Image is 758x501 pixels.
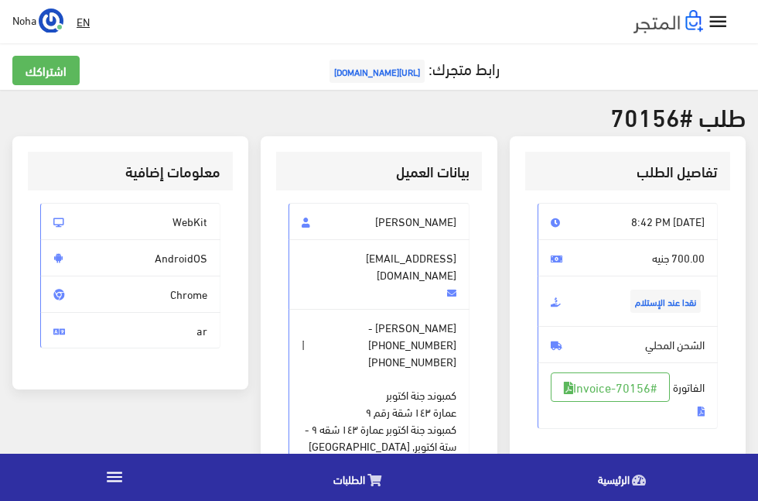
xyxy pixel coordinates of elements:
[633,10,703,33] img: .
[12,102,746,129] h2: طلب #70156
[326,53,500,82] a: رابط متجرك:[URL][DOMAIN_NAME]
[289,203,469,240] span: [PERSON_NAME]
[40,164,220,179] h3: معلومات إضافية
[333,469,365,489] span: الطلبات
[538,239,718,276] span: 700.00 جنيه
[707,11,729,33] i: 
[630,290,701,313] span: نقدا عند الإستلام
[538,164,718,179] h3: تفاصيل الطلب
[551,372,670,402] a: #Invoice-70156
[70,8,96,36] a: EN
[329,60,425,83] span: [URL][DOMAIN_NAME]
[19,395,77,454] iframe: Drift Widget Chat Controller
[39,9,63,33] img: ...
[12,56,80,85] a: اشتراكك
[368,353,456,370] span: [PHONE_NUMBER]
[289,164,469,179] h3: بيانات العميل
[538,203,718,240] span: [DATE] 8:42 PM
[493,458,758,497] a: الرئيسية
[289,239,469,310] span: [EMAIL_ADDRESS][DOMAIN_NAME]
[12,8,63,33] a: ... Noha
[538,362,718,429] span: الفاتورة
[40,239,220,276] span: AndroidOS
[302,370,456,455] span: كمبوند جنة اكتوبر عمارة ١٤٣ شقة رقم ٩ كمبوند جنة اكتوبر عمارة ١٤٣ شقه ٩ - ستة اكتوبر, [GEOGRAPHIC...
[289,309,469,481] span: [PERSON_NAME] - |
[40,312,220,349] span: ar
[77,12,90,31] u: EN
[40,203,220,240] span: WebKit
[40,276,220,313] span: Chrome
[598,469,630,489] span: الرئيسية
[538,326,718,363] span: الشحن المحلي
[12,10,36,29] span: Noha
[104,467,125,487] i: 
[368,336,456,353] span: [PHONE_NUMBER]
[229,458,493,497] a: الطلبات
